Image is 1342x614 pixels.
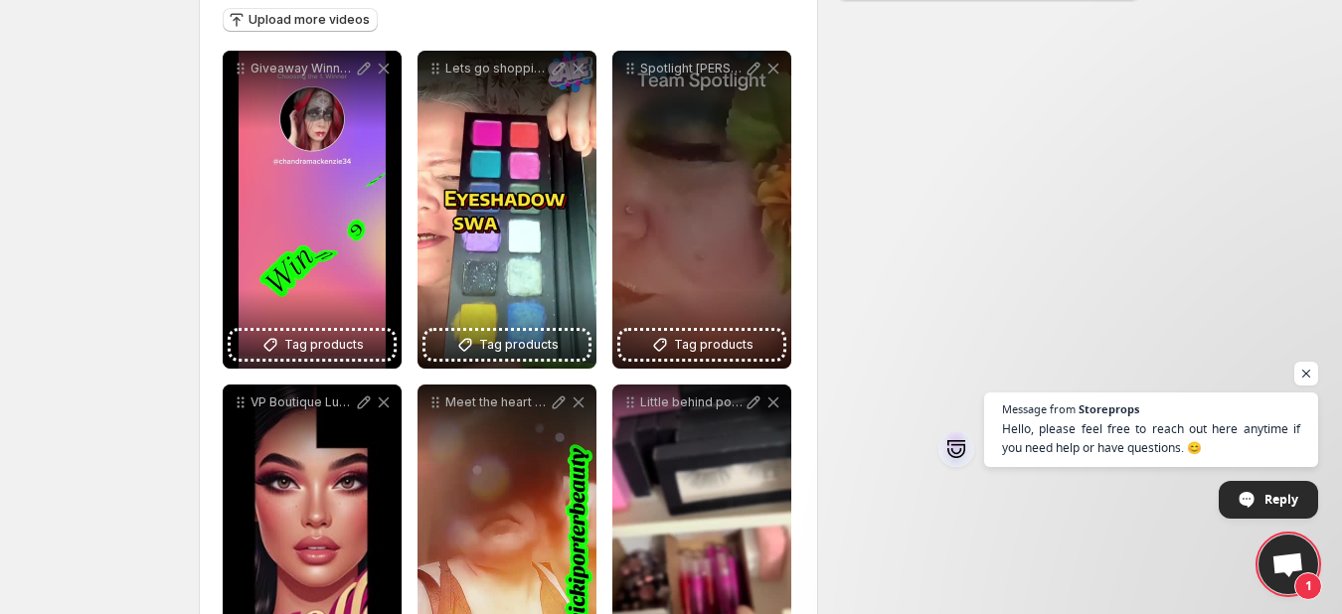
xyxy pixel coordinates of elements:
[425,331,588,359] button: Tag products
[640,394,744,410] p: Little behind posting packing video forPhoenix -VPBaes- growth vpboutique packagingorders cosmeti...
[223,8,378,32] button: Upload more videos
[445,394,549,410] p: Meet the heart of VP Boutique Cosmetics Our team may be small but we are mighty confident and clo...
[418,51,596,369] div: Lets go shopping Our palettes are now 10 OFF Perfect time to grab your favorite shades and create...
[223,51,402,369] div: Giveaway Winner Announcement Thank you to everyone who entered our monthly giveaway We appreciate...
[620,331,783,359] button: Tag products
[640,61,744,77] p: Spotlight [PERSON_NAME] Meet Phoenix -VPBaes- PR Team one of the creative forces behind our PR su...
[1079,403,1139,414] span: Storeprops
[1264,482,1298,517] span: Reply
[1258,535,1318,594] div: Open chat
[1294,572,1322,600] span: 1
[284,335,364,355] span: Tag products
[249,12,370,28] span: Upload more videos
[612,51,791,369] div: Spotlight [PERSON_NAME] Meet Phoenix -VPBaes- PR Team one of the creative forces behind our PR su...
[445,61,549,77] p: Lets go shopping Our palettes are now 10 OFF Perfect time to grab your favorite shades and create...
[1002,403,1076,414] span: Message from
[1002,419,1300,457] span: Hello, please feel free to reach out here anytime if you need help or have questions. 😊
[479,335,559,355] span: Tag products
[251,61,354,77] p: Giveaway Winner Announcement Thank you to everyone who entered our monthly giveaway We appreciate...
[251,394,354,410] p: VP Boutique LuxeFlex Mascara Bold Volume Feather-Light Comfort All Day No clumps All-day flexible...
[674,335,754,355] span: Tag products
[231,331,394,359] button: Tag products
